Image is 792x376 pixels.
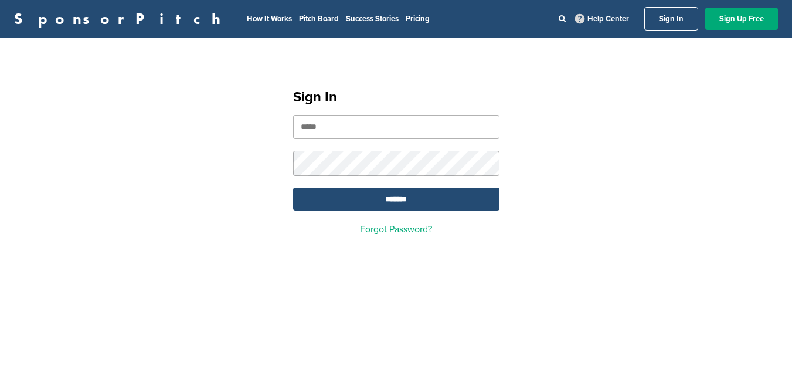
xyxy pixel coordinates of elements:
[705,8,778,30] a: Sign Up Free
[293,87,499,108] h1: Sign In
[360,223,432,235] a: Forgot Password?
[644,7,698,31] a: Sign In
[573,12,631,26] a: Help Center
[14,11,228,26] a: SponsorPitch
[406,14,430,23] a: Pricing
[299,14,339,23] a: Pitch Board
[346,14,399,23] a: Success Stories
[247,14,292,23] a: How It Works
